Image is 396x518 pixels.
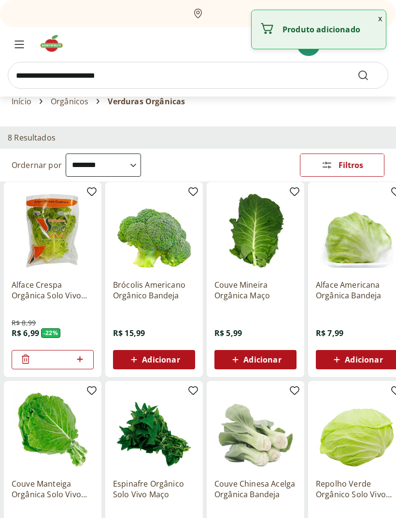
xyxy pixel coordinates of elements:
button: Adicionar [214,350,297,369]
span: Filtros [339,161,363,169]
a: Início [12,97,31,106]
span: Adicionar [345,356,382,364]
button: Filtros [300,154,384,177]
img: Alface Crespa Orgânica Solo Vivo Unidade [12,190,94,272]
img: Couve Chinesa Acelga Orgânica Bandeja [214,389,297,471]
a: Orgânicos [51,97,88,106]
button: Submit Search [357,70,381,81]
button: Fechar notificação [374,10,386,27]
a: Couve Chinesa Acelga Orgânica Bandeja [214,478,297,500]
input: search [8,62,388,89]
span: R$ 8,99 [12,318,36,328]
p: Produto adicionado [283,25,378,34]
img: Couve Manteiga Orgânica Solo Vivo Maço [12,389,94,471]
a: Brócolis Americano Orgânico Bandeja [113,280,195,301]
a: Couve Mineira Orgânica Maço [214,280,297,301]
label: Ordernar por [12,160,62,170]
span: R$ 7,99 [316,328,343,338]
img: Hortifruti [39,34,71,53]
span: R$ 15,99 [113,328,145,338]
img: Couve Mineira Orgânica Maço [214,190,297,272]
a: Alface Crespa Orgânica Solo Vivo Unidade [12,280,94,301]
span: Adicionar [142,356,180,364]
span: Verduras Orgânicas [108,97,185,106]
img: Espinafre Orgânico Solo Vivo Maço [113,389,195,471]
button: Menu [8,33,31,56]
svg: Abrir Filtros [321,159,333,171]
span: R$ 5,99 [214,328,242,338]
span: - 22 % [41,328,60,338]
a: Couve Manteiga Orgânica Solo Vivo Maço [12,478,94,500]
button: Adicionar [113,350,195,369]
img: Brócolis Americano Orgânico Bandeja [113,190,195,272]
a: Espinafre Orgânico Solo Vivo Maço [113,478,195,500]
h2: 8 Resultados [8,132,56,143]
span: Adicionar [243,356,281,364]
span: R$ 6,99 [12,328,39,338]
